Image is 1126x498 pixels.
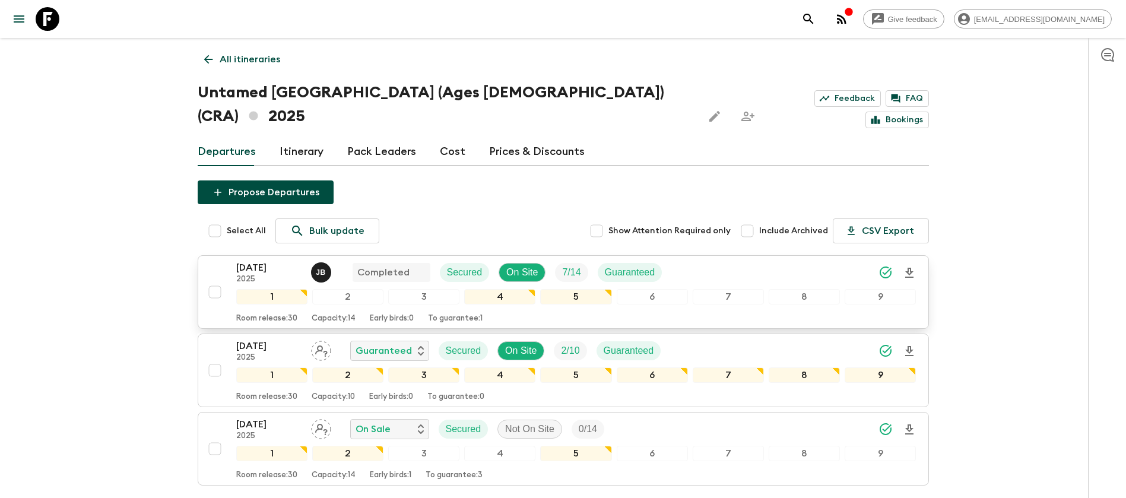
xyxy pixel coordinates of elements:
[886,90,929,107] a: FAQ
[369,392,413,402] p: Early birds: 0
[968,15,1111,24] span: [EMAIL_ADDRESS][DOMAIN_NAME]
[236,471,297,480] p: Room release: 30
[814,90,881,107] a: Feedback
[428,314,483,323] p: To guarantee: 1
[440,263,490,282] div: Secured
[312,314,356,323] p: Capacity: 14
[236,432,302,441] p: 2025
[604,344,654,358] p: Guaranteed
[227,225,266,237] span: Select All
[881,15,944,24] span: Give feedback
[505,422,554,436] p: Not On Site
[236,275,302,284] p: 2025
[902,266,916,280] svg: Download Onboarding
[608,225,731,237] span: Show Attention Required only
[236,314,297,323] p: Room release: 30
[540,367,611,383] div: 5
[198,138,256,166] a: Departures
[312,367,383,383] div: 2
[845,289,916,304] div: 9
[311,266,334,275] span: Joe Bernini
[312,289,383,304] div: 2
[497,341,544,360] div: On Site
[309,224,364,238] p: Bulk update
[347,138,416,166] a: Pack Leaders
[769,446,840,461] div: 8
[236,417,302,432] p: [DATE]
[497,420,562,439] div: Not On Site
[236,353,302,363] p: 2025
[370,471,411,480] p: Early birds: 1
[797,7,820,31] button: search adventures
[356,422,391,436] p: On Sale
[439,341,489,360] div: Secured
[280,138,323,166] a: Itinerary
[617,367,688,383] div: 6
[388,446,459,461] div: 3
[769,289,840,304] div: 8
[427,392,484,402] p: To guarantee: 0
[693,446,764,461] div: 7
[388,289,459,304] div: 3
[499,263,545,282] div: On Site
[312,471,356,480] p: Capacity: 14
[693,289,764,304] div: 7
[198,47,287,71] a: All itineraries
[440,138,465,166] a: Cost
[878,344,893,358] svg: Synced Successfully
[464,289,535,304] div: 4
[506,265,538,280] p: On Site
[617,289,688,304] div: 6
[562,265,581,280] p: 7 / 14
[878,422,893,436] svg: Synced Successfully
[236,367,307,383] div: 1
[863,9,944,28] a: Give feedback
[605,265,655,280] p: Guaranteed
[370,314,414,323] p: Early birds: 0
[561,344,579,358] p: 2 / 10
[617,446,688,461] div: 6
[447,265,483,280] p: Secured
[759,225,828,237] span: Include Archived
[236,339,302,353] p: [DATE]
[865,112,929,128] a: Bookings
[902,344,916,359] svg: Download Onboarding
[736,104,760,128] span: Share this itinerary
[198,412,929,486] button: [DATE]2025Assign pack leaderOn SaleSecuredNot On SiteTrip Fill123456789Room release:30Capacity:14...
[954,9,1112,28] div: [EMAIL_ADDRESS][DOMAIN_NAME]
[220,52,280,66] p: All itineraries
[446,422,481,436] p: Secured
[275,218,379,243] a: Bulk update
[833,218,929,243] button: CSV Export
[703,104,727,128] button: Edit this itinerary
[540,289,611,304] div: 5
[540,446,611,461] div: 5
[769,367,840,383] div: 8
[198,180,334,204] button: Propose Departures
[236,446,307,461] div: 1
[236,392,297,402] p: Room release: 30
[236,261,302,275] p: [DATE]
[7,7,31,31] button: menu
[878,265,893,280] svg: Synced Successfully
[388,367,459,383] div: 3
[505,344,537,358] p: On Site
[198,255,929,329] button: [DATE]2025Joe BerniniCompletedSecuredOn SiteTrip FillGuaranteed123456789Room release:30Capacity:1...
[489,138,585,166] a: Prices & Discounts
[845,446,916,461] div: 9
[554,341,586,360] div: Trip Fill
[464,367,535,383] div: 4
[312,446,383,461] div: 2
[446,344,481,358] p: Secured
[902,423,916,437] svg: Download Onboarding
[198,334,929,407] button: [DATE]2025Assign pack leaderGuaranteedSecuredOn SiteTrip FillGuaranteed123456789Room release:30Ca...
[312,392,355,402] p: Capacity: 10
[311,344,331,354] span: Assign pack leader
[357,265,410,280] p: Completed
[464,446,535,461] div: 4
[555,263,588,282] div: Trip Fill
[845,367,916,383] div: 9
[572,420,604,439] div: Trip Fill
[439,420,489,439] div: Secured
[311,423,331,432] span: Assign pack leader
